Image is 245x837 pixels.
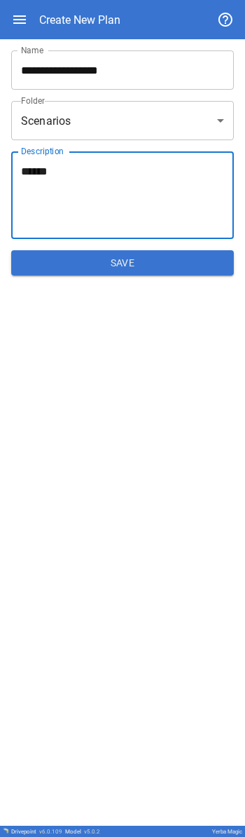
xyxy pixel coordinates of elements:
[212,829,242,835] div: Yerba Magic
[65,829,100,835] div: Model
[11,250,234,275] button: Save
[84,829,100,835] span: v 5.0.2
[21,95,45,107] label: Folder
[39,13,120,27] div: Create New Plan
[11,829,62,835] div: Drivepoint
[21,145,64,157] label: Description
[3,828,8,833] img: Drivepoint
[21,44,43,56] label: Name
[11,101,234,140] div: Scenarios
[39,829,62,835] span: v 6.0.109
